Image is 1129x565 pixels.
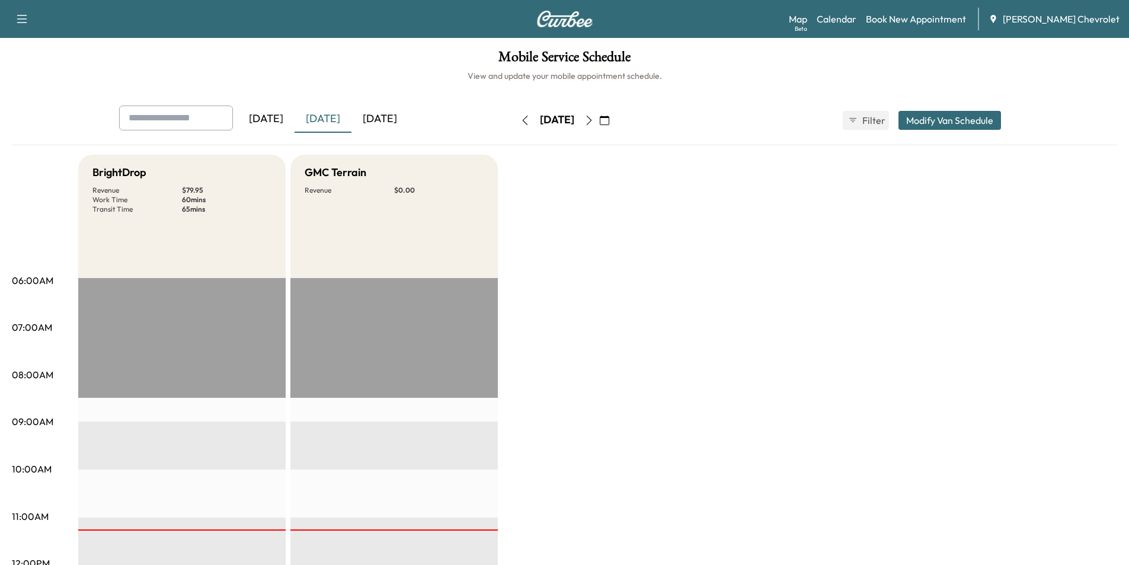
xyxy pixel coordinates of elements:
[843,111,889,130] button: Filter
[92,186,182,195] p: Revenue
[305,186,394,195] p: Revenue
[238,106,295,133] div: [DATE]
[182,186,271,195] p: $ 79.95
[12,368,53,382] p: 08:00AM
[817,12,856,26] a: Calendar
[12,50,1117,70] h1: Mobile Service Schedule
[182,195,271,205] p: 60 mins
[1003,12,1120,26] span: [PERSON_NAME] Chevrolet
[540,113,574,127] div: [DATE]
[795,24,807,33] div: Beta
[12,462,52,476] p: 10:00AM
[92,205,182,214] p: Transit Time
[866,12,966,26] a: Book New Appointment
[789,12,807,26] a: MapBeta
[12,320,52,334] p: 07:00AM
[12,414,53,429] p: 09:00AM
[295,106,351,133] div: [DATE]
[351,106,408,133] div: [DATE]
[536,11,593,27] img: Curbee Logo
[12,509,49,523] p: 11:00AM
[862,113,884,127] span: Filter
[12,273,53,288] p: 06:00AM
[394,186,484,195] p: $ 0.00
[92,164,146,181] h5: BrightDrop
[12,70,1117,82] h6: View and update your mobile appointment schedule.
[182,205,271,214] p: 65 mins
[92,195,182,205] p: Work Time
[305,164,366,181] h5: GMC Terrain
[898,111,1001,130] button: Modify Van Schedule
